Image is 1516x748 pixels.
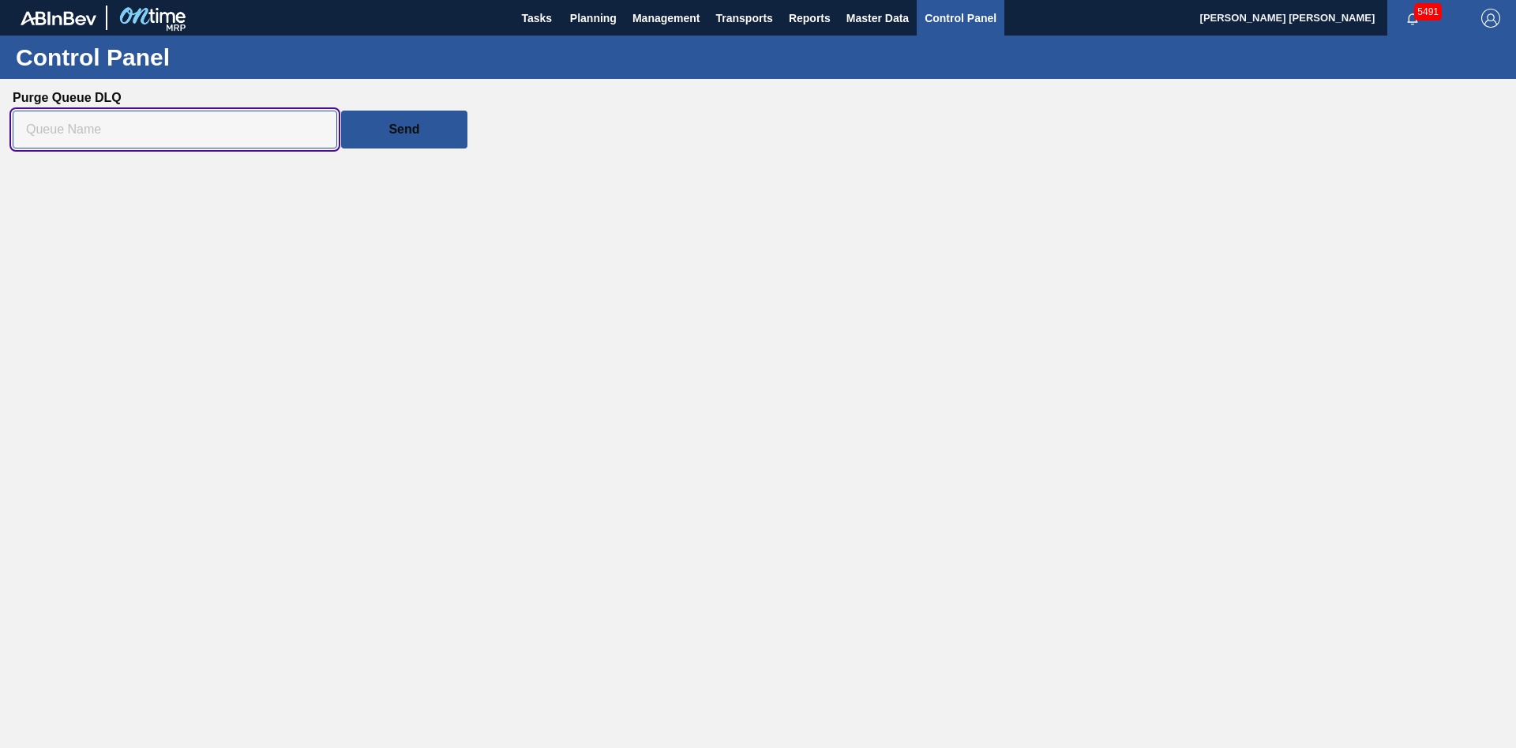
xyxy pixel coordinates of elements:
img: Logout [1481,9,1500,28]
span: Transports [716,9,773,28]
span: Tasks [520,9,554,28]
img: TNhmsLtSVTkK8tSr43FrP2fwEKptu5GPRR3wAAAABJRU5ErkJggg== [21,11,96,25]
span: Control Panel [925,9,996,28]
span: Reports [789,9,831,28]
clb-button: Send [341,111,467,148]
span: Master Data [846,9,909,28]
span: 5491 [1414,3,1442,21]
h1: Control Panel [16,48,296,66]
button: Notifications [1387,7,1438,29]
span: Management [632,9,700,28]
span: Planning [570,9,617,28]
